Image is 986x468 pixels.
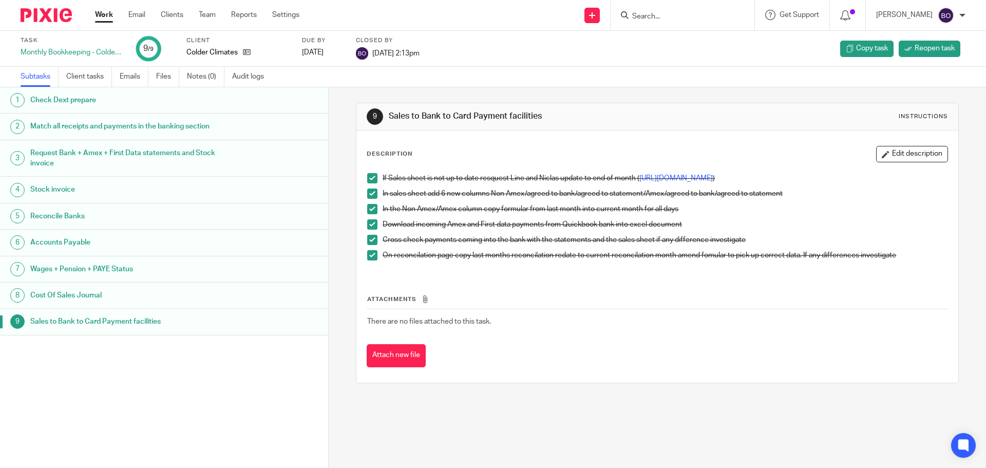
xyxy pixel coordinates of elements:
[367,296,416,302] span: Attachments
[128,10,145,20] a: Email
[187,67,224,87] a: Notes (0)
[156,67,179,87] a: Files
[372,49,420,57] span: [DATE] 2:13pm
[356,36,420,45] label: Closed by
[367,108,383,125] div: 9
[10,314,25,329] div: 9
[30,261,222,277] h1: Wages + Pension + PAYE Status
[840,41,894,57] a: Copy task
[231,10,257,20] a: Reports
[383,204,947,214] p: In the Non Amex/Amex column copy formular from last month into current month for all days
[938,7,954,24] img: svg%3E
[383,235,947,245] p: Cross check payments coming into the bank with the statements and the sales sheet if any differen...
[899,113,948,121] div: Instructions
[30,288,222,303] h1: Cost Of Sales Journal
[30,314,222,329] h1: Sales to Bank to Card Payment facilities
[30,119,222,134] h1: Match all receipts and payments in the banking section
[232,67,272,87] a: Audit logs
[10,262,25,276] div: 7
[780,11,819,18] span: Get Support
[10,151,25,165] div: 3
[161,10,183,20] a: Clients
[30,182,222,197] h1: Stock invoice
[631,12,724,22] input: Search
[30,209,222,224] h1: Reconcile Banks
[367,150,412,158] p: Description
[66,67,112,87] a: Client tasks
[21,47,123,58] div: Monthly Bookkeeping - Colder Climate
[95,10,113,20] a: Work
[21,67,59,87] a: Subtasks
[367,318,491,325] span: There are no files attached to this task.
[915,43,955,53] span: Reopen task
[383,173,947,183] p: If Sales sheet is not up to date resquest Line and Niclas update to end of month ( )
[199,10,216,20] a: Team
[899,41,960,57] a: Reopen task
[856,43,888,53] span: Copy task
[356,47,368,60] img: svg%3E
[30,235,222,250] h1: Accounts Payable
[120,67,148,87] a: Emails
[10,288,25,303] div: 8
[30,145,222,172] h1: Request Bank + Amex + First Data statements and Stock invoice
[21,36,123,45] label: Task
[383,219,947,230] p: Download incoming Amex and First data payments from Quickbook bank into excel document
[876,10,933,20] p: [PERSON_NAME]
[186,47,238,58] p: Colder Climates
[10,120,25,134] div: 2
[10,183,25,197] div: 4
[272,10,299,20] a: Settings
[367,344,426,367] button: Attach new file
[876,146,948,162] button: Edit description
[186,36,289,45] label: Client
[10,235,25,250] div: 6
[389,111,679,122] h1: Sales to Bank to Card Payment facilities
[10,93,25,107] div: 1
[639,175,713,182] a: [URL][DOMAIN_NAME]
[302,47,343,58] div: [DATE]
[30,92,222,108] h1: Check Dext prepare
[383,189,947,199] p: In sales sheet add 6 new columns Non Amex/agreed to bank/agreed to statement/Amex/agreed to bank/...
[148,46,154,52] small: /9
[10,209,25,223] div: 5
[21,8,72,22] img: Pixie
[143,43,154,54] div: 9
[383,250,947,260] p: On reconcilation page copy last months reconcilation redate to current reconcilation month amend ...
[302,36,343,45] label: Due by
